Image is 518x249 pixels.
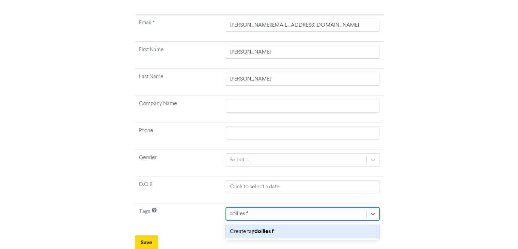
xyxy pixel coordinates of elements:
td: Phone [135,122,222,149]
td: Required [135,15,222,42]
td: D.O.B [135,176,222,203]
td: Tags [135,203,222,230]
td: First Name [135,42,222,69]
iframe: Chat Widget [433,175,518,249]
td: Gender [135,149,222,176]
td: Company Name [135,96,222,122]
b: dollies f [254,228,274,235]
div: Select ... [230,156,249,164]
input: Click to select a date [226,180,379,193]
span: Create tag [230,229,274,234]
td: Last Name [135,69,222,96]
